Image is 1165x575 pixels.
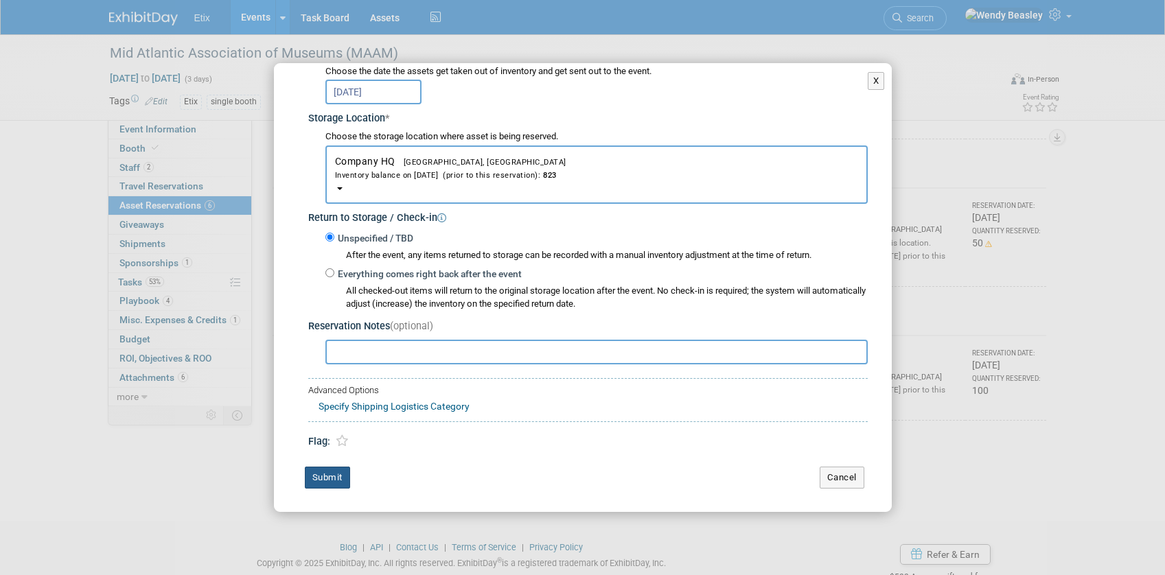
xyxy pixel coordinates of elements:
[308,384,868,397] div: Advanced Options
[346,285,868,311] div: All checked-out items will return to the original storage location after the event. No check-in i...
[820,467,864,489] button: Cancel
[390,320,433,332] span: (optional)
[325,145,868,204] button: Company HQ[GEOGRAPHIC_DATA], [GEOGRAPHIC_DATA]Inventory balance on [DATE] (prior to this reservat...
[305,467,350,489] button: Submit
[325,65,868,78] div: Choose the date the assets get taken out of inventory and get sent out to the event.
[540,171,557,180] span: 823
[308,108,868,126] div: Storage Location
[395,158,566,167] span: [GEOGRAPHIC_DATA], [GEOGRAPHIC_DATA]
[308,436,330,447] span: Flag:
[335,168,858,181] div: Inventory balance on [DATE] (prior to this reservation):
[868,72,885,90] button: X
[308,207,868,226] div: Return to Storage / Check-in
[334,232,413,246] label: Unspecified / TBD
[319,401,470,412] a: Specify Shipping Logistics Category
[325,80,422,104] input: Reservation Date
[308,320,868,334] div: Reservation Notes
[325,246,868,262] div: After the event, any items returned to storage can be recorded with a manual inventory adjustment...
[325,130,868,143] div: Choose the storage location where asset is being reserved.
[335,156,858,181] span: Company HQ
[334,268,522,281] label: Everything comes right back after the event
